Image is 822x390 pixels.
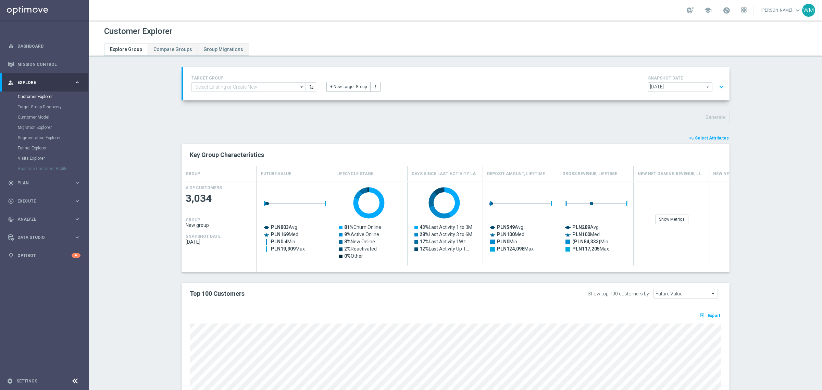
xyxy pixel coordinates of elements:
[698,311,721,320] button: open_in_browser Export
[186,185,222,190] h4: # OF CUSTOMERS
[18,133,88,143] div: Segmentation Explorer
[190,151,721,159] h2: Key Group Characteristics
[191,74,721,94] div: TARGET GROUP arrow_drop_down + New Target Group more_vert SNAPSHOT DATE arrow_drop_down expand_more
[695,136,729,141] span: Select Attributes
[8,80,14,86] i: person_search
[17,181,74,185] span: Plan
[373,84,378,89] i: more_vert
[344,232,351,237] tspan: 9%
[487,168,545,180] h4: Deposit Amount, Lifetime
[271,239,288,244] tspan: PLN0.4
[420,232,472,237] text: Last Activity 3 to 6M
[344,253,351,259] tspan: 0%
[271,246,296,252] tspan: PLN19,909
[190,290,496,298] h2: Top 100 Customers
[648,76,727,81] h4: SNAPSHOT DATE
[371,82,381,92] button: more_vert
[271,224,289,230] tspan: PLN803
[8,234,74,241] div: Data Studio
[186,239,253,245] span: 2025-08-31
[572,224,599,230] text: Avg
[420,246,469,252] text: Last Activity Up T…
[8,55,80,73] div: Mission Control
[17,217,74,221] span: Analyze
[8,216,14,222] i: track_changes
[708,313,720,318] span: Export
[8,217,81,222] button: track_changes Analyze keyboard_arrow_right
[18,104,71,110] a: Target Group Discovery
[344,239,351,244] tspan: 8%
[497,246,534,252] text: Max
[8,253,81,258] div: lightbulb Optibot 6
[344,246,351,252] tspan: 2%
[8,198,74,204] div: Execute
[420,232,429,237] tspan: 28%
[8,235,81,240] div: Data Studio keyboard_arrow_right
[562,168,617,180] h4: Gross Revenue, Lifetime
[412,168,478,180] h4: Days Since Last Activity Layer, Non Depositor
[271,239,295,244] text: Min
[18,143,88,153] div: Funnel Explorer
[17,235,74,240] span: Data Studio
[497,239,517,244] text: Min
[8,180,81,186] button: gps_fixed Plan keyboard_arrow_right
[191,76,316,81] h4: TARGET GROUP
[17,81,74,85] span: Explore
[182,182,257,266] div: Press SPACE to select this row.
[18,122,88,133] div: Migration Explorer
[8,180,74,186] div: Plan
[572,239,608,245] text: Min
[713,168,780,180] h4: New Net Gaming Revenue last 90 days
[420,246,429,252] tspan: 12%
[794,7,801,14] span: keyboard_arrow_down
[271,246,305,252] text: Max
[110,47,142,52] span: Explore Group
[18,112,88,122] div: Customer Model
[18,135,71,141] a: Segmentation Explorer
[74,180,80,186] i: keyboard_arrow_right
[572,232,590,237] tspan: PLN100
[271,232,298,237] text: Med
[18,125,71,130] a: Migration Explorer
[588,291,649,297] div: Show top 100 customers by
[74,234,80,241] i: keyboard_arrow_right
[761,5,802,15] a: [PERSON_NAME]keyboard_arrow_down
[572,246,600,252] tspan: PLN117,205
[8,44,81,49] div: equalizer Dashboard
[704,7,712,14] span: school
[17,37,80,55] a: Dashboard
[18,145,71,151] a: Funnel Explorer
[572,224,590,230] tspan: PLN289
[8,62,81,67] button: Mission Control
[699,313,707,318] i: open_in_browser
[8,246,80,265] div: Optibot
[8,80,74,86] div: Explore
[420,224,472,230] text: Last Activity 1 to 3M
[8,80,81,85] button: person_search Explore keyboard_arrow_right
[186,168,200,180] h4: GROUP
[497,246,524,252] tspan: PLN124,098
[17,246,72,265] a: Optibot
[497,232,515,237] tspan: PLN100
[8,216,74,222] div: Analyze
[18,156,71,161] a: Visits Explorer
[336,168,373,180] h4: Lifecycle Stage
[638,168,705,180] h4: New Net Gaming Revenue, Lifetime
[8,198,81,204] div: play_circle_outline Execute keyboard_arrow_right
[497,224,515,230] tspan: PLN549
[8,180,14,186] i: gps_fixed
[18,163,88,174] div: Realtime Customer Profile
[497,232,524,237] text: Med
[18,114,71,120] a: Customer Model
[688,134,730,142] button: playlist_add_check Select Attributes
[702,111,730,124] button: Generate
[74,216,80,222] i: keyboard_arrow_right
[18,92,88,102] div: Customer Explorer
[497,239,509,244] tspan: PLN0
[18,94,71,99] a: Customer Explorer
[344,253,363,259] text: Other
[7,378,13,384] i: settings
[344,224,353,230] tspan: 81%
[186,234,221,239] h4: SNAPSHOT DATE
